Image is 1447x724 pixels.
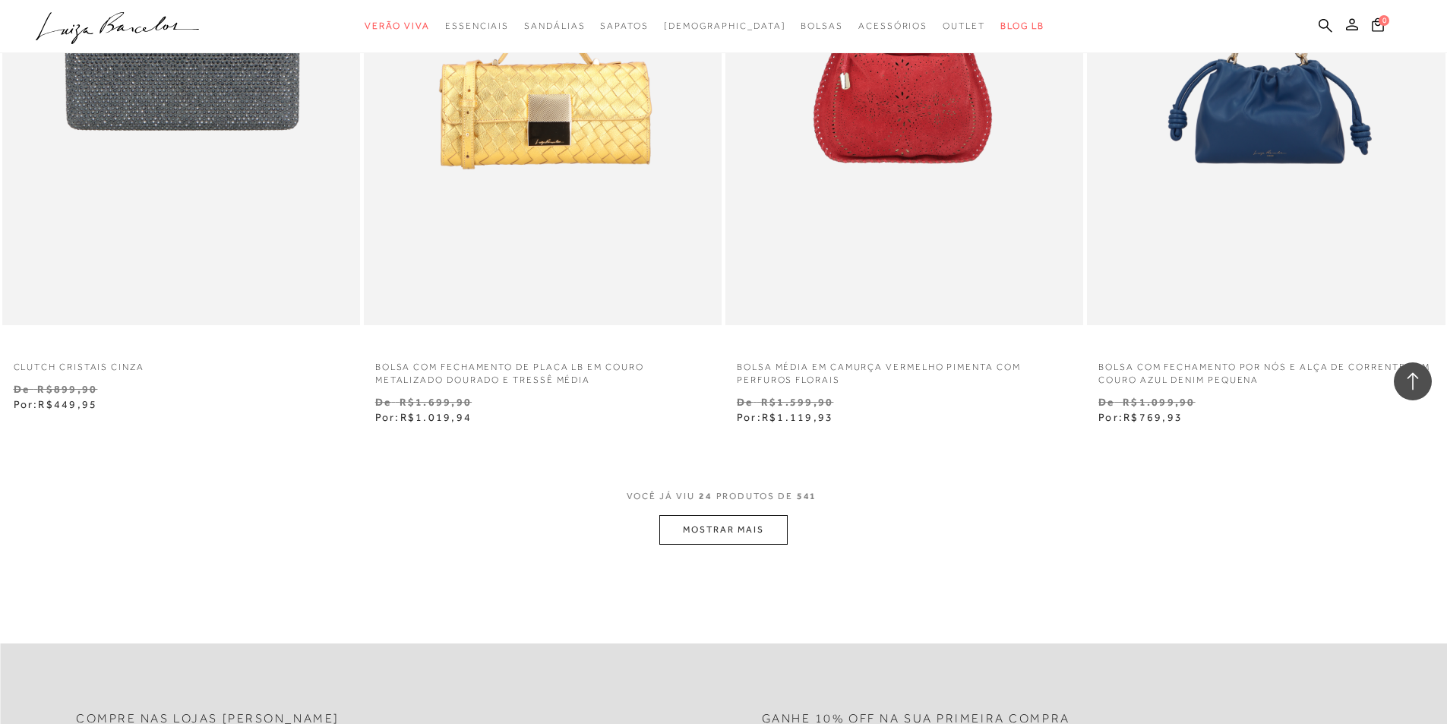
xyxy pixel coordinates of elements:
a: categoryNavScreenReaderText [801,12,843,40]
span: R$1.019,94 [400,411,472,423]
span: 24 [699,491,712,501]
a: categoryNavScreenReaderText [445,12,509,40]
small: De [14,383,30,395]
small: R$1.599,90 [761,396,833,408]
span: 0 [1379,15,1389,26]
small: De [375,396,391,408]
a: categoryNavScreenReaderText [943,12,985,40]
span: Bolsas [801,21,843,31]
small: R$899,90 [37,383,97,395]
a: BLOG LB [1000,12,1044,40]
a: CLUTCH CRISTAIS CINZA [2,352,360,374]
span: R$449,95 [38,398,97,410]
a: noSubCategoriesText [664,12,786,40]
button: MOSTRAR MAIS [659,515,787,545]
a: categoryNavScreenReaderText [600,12,648,40]
span: Outlet [943,21,985,31]
span: Por: [375,411,472,423]
small: De [1098,396,1114,408]
a: BOLSA COM FECHAMENTO DE PLACA LB EM COURO METALIZADO DOURADO E TRESSÊ MÉDIA [364,352,722,387]
a: categoryNavScreenReaderText [524,12,585,40]
span: VOCÊ JÁ VIU PRODUTOS DE [627,491,821,501]
span: BLOG LB [1000,21,1044,31]
small: R$1.699,90 [400,396,472,408]
a: BOLSA COM FECHAMENTO POR NÓS E ALÇA DE CORRENTES EM COURO AZUL DENIM PEQUENA [1087,352,1445,387]
span: Sandálias [524,21,585,31]
a: BOLSA MÉDIA EM CAMURÇA VERMELHO PIMENTA COM PERFUROS FLORAIS [725,352,1083,387]
a: categoryNavScreenReaderText [365,12,430,40]
span: Essenciais [445,21,509,31]
a: categoryNavScreenReaderText [858,12,927,40]
span: 541 [797,491,817,501]
span: Sapatos [600,21,648,31]
span: Verão Viva [365,21,430,31]
span: Acessórios [858,21,927,31]
span: Por: [1098,411,1183,423]
span: R$1.119,93 [762,411,833,423]
small: De [737,396,753,408]
span: R$769,93 [1123,411,1183,423]
span: Por: [14,398,98,410]
small: R$1.099,90 [1123,396,1195,408]
span: [DEMOGRAPHIC_DATA] [664,21,786,31]
span: Por: [737,411,833,423]
button: 0 [1367,17,1389,37]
